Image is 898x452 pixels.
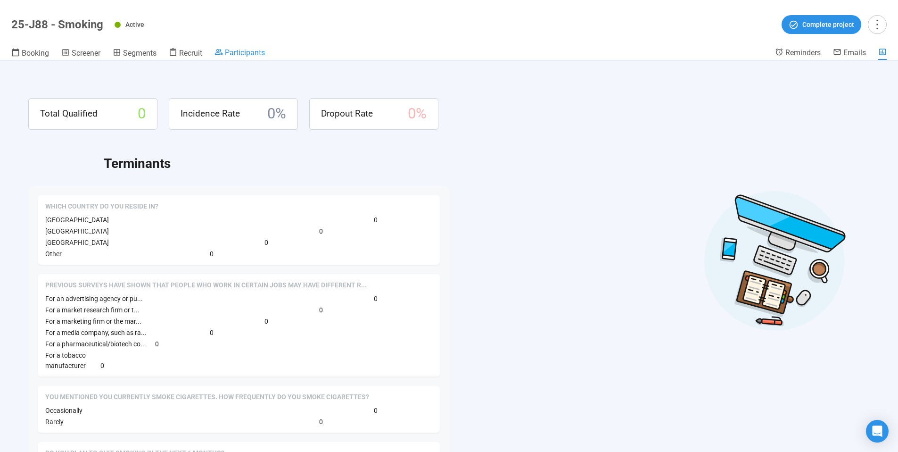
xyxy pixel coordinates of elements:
span: Occasionally [45,407,82,414]
span: 0 [319,226,323,236]
a: Recruit [169,48,202,60]
span: 0 [374,293,378,304]
span: For an advertising agency or pu... [45,295,143,302]
span: For a market research firm or t... [45,306,140,314]
span: Other [45,250,62,258]
span: 0 [374,405,378,416]
span: Which country do you reside in? [45,202,158,211]
a: Reminders [775,48,821,59]
span: 0 [264,316,268,326]
span: Recruit [179,49,202,58]
span: Active [125,21,144,28]
span: You mentioned you currently smoke cigarettes. How frequently do you smoke cigarettes? [45,393,369,402]
span: Booking [22,49,49,58]
span: Dropout Rate [321,107,373,121]
span: 0 [138,102,146,126]
div: Open Intercom Messenger [866,420,889,443]
a: Emails [833,48,866,59]
span: 0 % [408,102,427,126]
a: Participants [214,48,265,59]
h2: Terminants [104,153,870,174]
span: 0 [374,215,378,225]
a: Booking [11,48,49,60]
span: Screener [72,49,100,58]
span: For a pharmaceutical/biotech co... [45,340,146,348]
span: [GEOGRAPHIC_DATA] [45,216,109,224]
span: 0 [264,237,268,248]
span: For a marketing firm or the mar... [45,318,141,325]
span: more [871,18,883,31]
span: Incidence Rate [181,107,240,121]
span: Complete project [802,19,854,30]
span: Rarely [45,418,64,426]
span: 0 % [267,102,286,126]
span: [GEOGRAPHIC_DATA] [45,239,109,246]
span: 0 [100,360,104,371]
span: Total Qualified [40,107,98,121]
button: more [868,15,887,34]
span: Previous surveys have shown that people who work in certain jobs may have different reactions and... [45,281,367,290]
span: Reminders [785,48,821,57]
h1: 25-J88 - Smoking [11,18,103,31]
span: For a tobacco manufacturer [45,352,86,369]
span: 0 [155,339,159,349]
a: Screener [61,48,100,60]
img: Desktop work notes [704,190,846,332]
button: Complete project [782,15,861,34]
a: Segments [113,48,157,60]
span: 0 [210,327,214,338]
span: Emails [843,48,866,57]
span: [GEOGRAPHIC_DATA] [45,227,109,235]
span: Participants [225,48,265,57]
span: 0 [210,249,214,259]
span: For a media company, such as ra... [45,329,147,336]
span: 0 [319,417,323,427]
span: Segments [123,49,157,58]
span: 0 [319,305,323,315]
